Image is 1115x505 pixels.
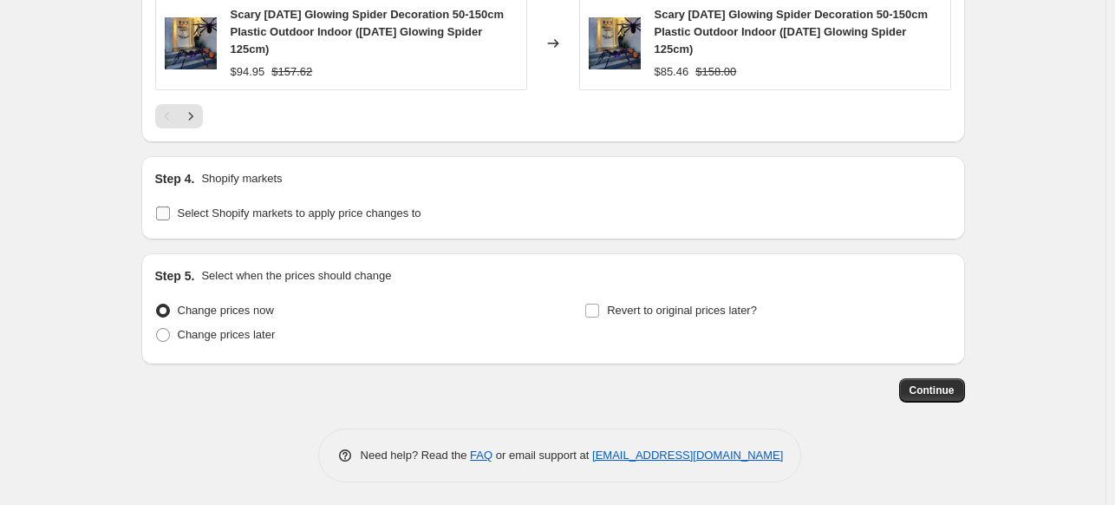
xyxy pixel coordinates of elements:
span: or email support at [492,449,592,462]
h2: Step 4. [155,170,195,187]
span: Change prices later [178,328,276,341]
span: Change prices now [178,304,274,317]
span: Revert to original prices later? [607,304,757,317]
button: Next [179,104,203,128]
span: Need help? Read the [361,449,471,462]
span: Scary [DATE] Glowing Spider Decoration 50-150cm Plastic Outdoor Indoor ([DATE] Glowing Spider 125cm) [231,8,504,56]
button: Continue [899,378,965,403]
p: Shopify markets [201,170,282,187]
a: [EMAIL_ADDRESS][DOMAIN_NAME] [592,449,783,462]
nav: Pagination [155,104,203,128]
p: Select when the prices should change [201,267,391,285]
span: Continue [910,384,955,397]
span: Select Shopify markets to apply price changes to [178,207,421,220]
div: $85.46 [655,63,689,81]
strike: $158.00 [695,63,736,81]
div: $94.95 [231,63,265,81]
img: 038d08dd-8561-49f8-b69d-3b8856923647_80x.jpg [165,17,217,69]
span: Scary [DATE] Glowing Spider Decoration 50-150cm Plastic Outdoor Indoor ([DATE] Glowing Spider 125cm) [655,8,928,56]
h2: Step 5. [155,267,195,285]
strike: $157.62 [271,63,312,81]
img: 038d08dd-8561-49f8-b69d-3b8856923647_80x.jpg [589,17,641,69]
a: FAQ [470,449,492,462]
